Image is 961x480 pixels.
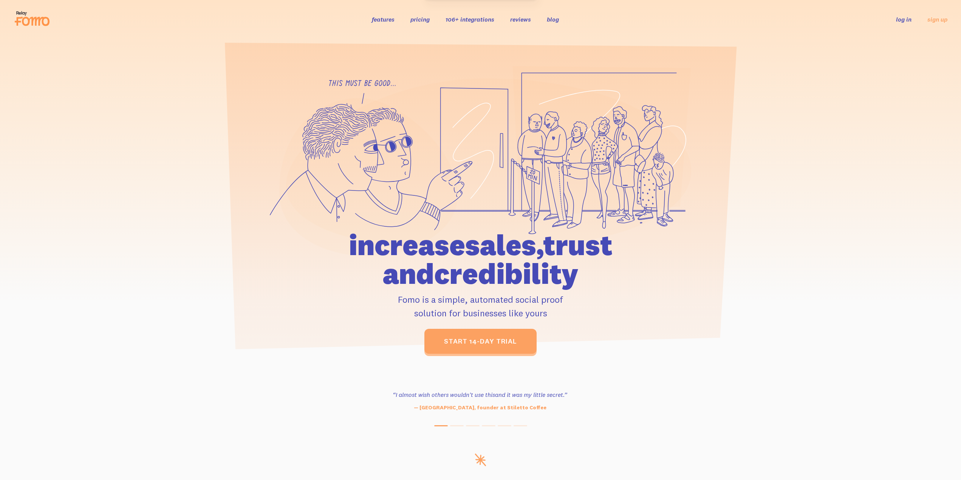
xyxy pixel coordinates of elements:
a: log in [896,15,911,23]
a: blog [547,15,559,23]
h1: increase sales, trust and credibility [306,231,656,288]
a: sign up [927,15,947,23]
h3: “I almost wish others wouldn't use this and it was my little secret.” [377,390,583,399]
a: features [372,15,395,23]
p: Fomo is a simple, automated social proof solution for businesses like yours [306,293,656,320]
a: pricing [410,15,430,23]
a: start 14-day trial [424,329,537,354]
a: reviews [510,15,531,23]
p: — [GEOGRAPHIC_DATA], founder at Stiletto Coffee [377,404,583,412]
a: 106+ integrations [446,15,494,23]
